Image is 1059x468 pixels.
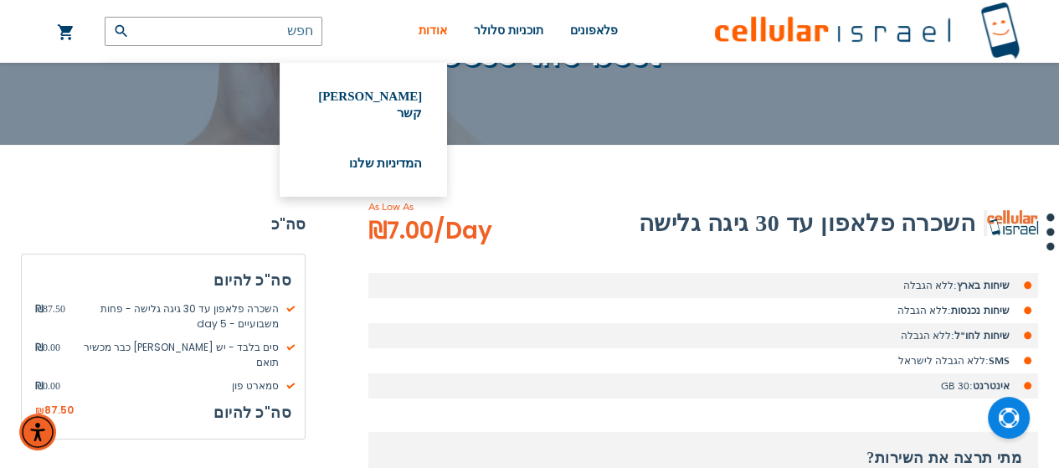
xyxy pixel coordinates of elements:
span: 87.50 [35,301,65,332]
li: ללא הגבלה [368,273,1038,298]
span: אודות [419,24,447,37]
h3: סה"כ להיום [35,268,291,293]
span: פלאפונים [570,24,618,37]
span: ₪ [35,378,43,393]
input: חפש [105,17,322,46]
a: [PERSON_NAME] קשר [305,88,422,121]
span: ₪ [35,301,43,316]
strong: אינטרנט: [969,379,1010,393]
strong: SMS: [985,354,1010,368]
h2: השכרה פלאפון עד 30 גיגה גלישה [639,207,976,240]
li: 30 GB [368,373,1038,399]
span: סים בלבד - יש [PERSON_NAME] כבר מכשיר תואם [60,340,291,370]
strong: סה"כ [21,212,306,237]
strong: שיחות בארץ: [954,279,1010,292]
span: ₪7.00 [368,214,492,248]
span: 87.50 [44,403,74,417]
strong: שיחות לחו"ל: [951,329,1010,342]
span: סמארט פון [60,378,291,393]
span: As Low As [368,199,537,214]
h3: סה"כ להיום [213,400,291,425]
a: המדיניות שלנו [305,155,422,172]
span: תוכניות סלולר [474,24,543,37]
li: ללא הגבלה לישראל [368,348,1038,373]
img: לוגו סלולר ישראל [715,2,1020,61]
img: השכרה פלאפון עד 30 גיגה גלישה [987,210,1038,236]
span: 0.00 [35,340,60,370]
strong: שיחות נכנסות: [948,304,1010,317]
span: /Day [434,214,492,248]
li: ללא הגבלה [368,323,1038,348]
li: ללא הגבלה [368,298,1038,323]
span: ₪ [35,340,43,355]
span: השכרה פלאפון עד 30 גיגה גלישה - פחות משבועיים - 5 day [65,301,291,332]
span: 0.00 [35,378,60,393]
span: ₪ [35,404,44,419]
div: תפריט נגישות [19,414,56,450]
